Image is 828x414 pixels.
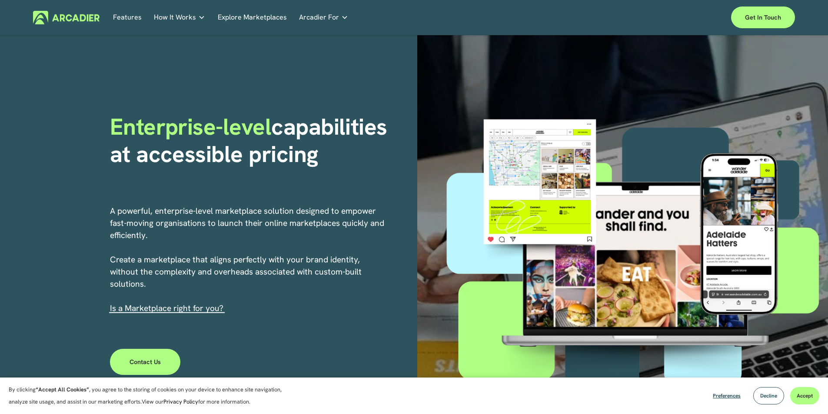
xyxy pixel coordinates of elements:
a: Privacy Policy [163,398,198,405]
button: Preferences [706,387,747,404]
span: Decline [760,392,777,399]
a: s a Marketplace right for you? [112,303,223,314]
strong: “Accept All Cookies” [36,386,89,393]
a: Explore Marketplaces [218,11,287,24]
strong: capabilities at accessible pricing [110,112,393,169]
a: folder dropdown [299,11,348,24]
span: Enterprise-level [110,112,272,142]
iframe: Chat Widget [785,372,828,414]
a: Contact Us [110,349,181,375]
img: Arcadier [33,11,100,24]
a: Features [113,11,142,24]
span: Arcadier For [299,11,339,23]
span: Preferences [713,392,741,399]
button: Decline [753,387,784,404]
a: folder dropdown [154,11,205,24]
p: By clicking , you agree to the storing of cookies on your device to enhance site navigation, anal... [9,384,291,408]
a: Get in touch [731,7,795,28]
span: How It Works [154,11,196,23]
span: I [110,303,223,314]
p: A powerful, enterprise-level marketplace solution designed to empower fast-moving organisations t... [110,205,386,315]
